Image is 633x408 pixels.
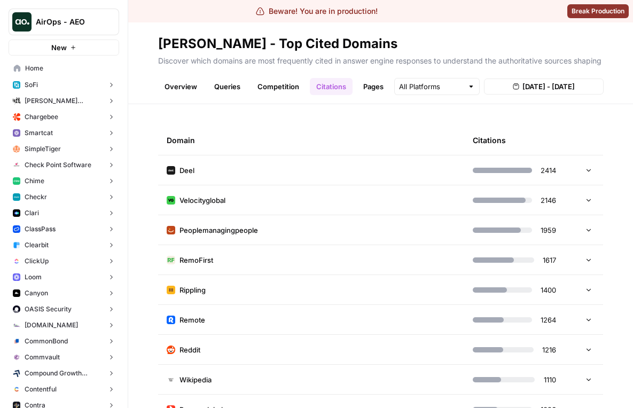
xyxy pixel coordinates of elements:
[25,64,114,73] span: Home
[541,315,556,325] span: 1264
[25,336,68,346] span: CommonBond
[13,81,20,89] img: apu0vsiwfa15xu8z64806eursjsk
[179,165,194,176] span: Deel
[9,40,119,56] button: New
[158,78,204,95] a: Overview
[13,145,20,153] img: hlg0wqi1id4i6sbxkcpd2tyblcaw
[542,344,556,355] span: 1216
[522,81,575,92] span: [DATE] - [DATE]
[9,349,119,365] button: Commvault
[310,78,353,95] a: Citations
[25,385,57,394] span: Contentful
[179,315,205,325] span: Remote
[541,195,556,206] span: 2146
[13,370,20,377] img: kaevn8smg0ztd3bicv5o6c24vmo8
[572,6,624,16] span: Break Production
[25,112,58,122] span: Chargebee
[13,257,20,265] img: nyvnio03nchgsu99hj5luicuvesv
[9,157,119,173] button: Check Point Software
[9,93,119,109] button: [PERSON_NAME] [PERSON_NAME] at Work
[13,386,20,393] img: 2ud796hvc3gw7qwjscn75txc5abr
[541,285,556,295] span: 1400
[13,305,20,313] img: red1k5sizbc2zfjdzds8kz0ky0wq
[167,226,175,234] img: i3gjwt0ncwa12k97w4vh53dowmah
[167,166,175,175] img: ybhjxa9n8mcsu845nkgo7g1ynw8w
[13,209,20,217] img: h6qlr8a97mop4asab8l5qtldq2wv
[167,256,175,264] img: 88rn8lifgikk4a9di2fc23xipjc7
[25,144,61,154] span: SimpleTiger
[9,365,119,381] button: Compound Growth Marketing
[25,80,38,90] span: SoFi
[256,6,378,17] div: Beware! You are in production!
[13,273,20,281] img: wev6amecshr6l48lvue5fy0bkco1
[9,60,119,77] a: Home
[25,160,91,170] span: Check Point Software
[13,193,20,201] img: 78cr82s63dt93a7yj2fue7fuqlci
[167,286,175,294] img: lnwsrvugt38i6wgehz6qjtfewm3g
[25,224,56,234] span: ClassPass
[13,338,20,345] img: glq0fklpdxbalhn7i6kvfbbvs11n
[158,52,603,66] p: Discover which domains are most frequently cited in answer engine responses to understand the aut...
[13,225,20,233] img: z4c86av58qw027qbtb91h24iuhub
[12,12,32,32] img: AirOps - AEO Logo
[25,320,78,330] span: [DOMAIN_NAME]
[13,161,20,169] img: gddfodh0ack4ddcgj10xzwv4nyos
[25,96,103,106] span: [PERSON_NAME] [PERSON_NAME] at Work
[167,316,175,324] img: 4l9abmimjm7w44lv7dk3qzeid0ms
[36,17,100,27] span: AirOps - AEO
[543,255,556,265] span: 1617
[179,344,200,355] span: Reddit
[25,128,53,138] span: Smartcat
[51,42,67,53] span: New
[208,78,247,95] a: Queries
[9,333,119,349] button: CommonBond
[9,285,119,301] button: Canyon
[9,9,119,35] button: Workspace: AirOps - AEO
[179,255,213,265] span: RemoFirst
[25,272,42,282] span: Loom
[25,240,49,250] span: Clearbit
[9,173,119,189] button: Chime
[13,113,20,121] img: jkhkcar56nid5uw4tq7euxnuco2o
[9,253,119,269] button: ClickUp
[357,78,390,95] a: Pages
[567,4,629,18] button: Break Production
[13,177,20,185] img: mhv33baw7plipcpp00rsngv1nu95
[167,346,175,354] img: m2cl2pnoess66jx31edqk0jfpcfn
[167,196,175,205] img: oovm0tzhhfazcflwr70go69887p2
[473,125,506,155] div: Citations
[9,301,119,317] button: OASIS Security
[9,189,119,205] button: Checkr
[13,321,20,329] img: k09s5utkby11dt6rxf2w9zgb46r0
[9,205,119,221] button: Clari
[9,269,119,285] button: Loom
[9,77,119,93] button: SoFi
[13,129,20,137] img: rkye1xl29jr3pw1t320t03wecljb
[158,35,397,52] div: [PERSON_NAME] - Top Cited Domains
[541,165,556,176] span: 2414
[13,289,20,297] img: 0idox3onazaeuxox2jono9vm549w
[9,237,119,253] button: Clearbit
[179,374,212,385] span: Wikipedia
[179,195,225,206] span: Velocityglobal
[9,109,119,125] button: Chargebee
[167,125,456,155] div: Domain
[9,125,119,141] button: Smartcat
[25,288,48,298] span: Canyon
[167,375,175,384] img: vm3p9xuvjyp37igu3cuc8ys7u6zv
[25,256,49,266] span: ClickUp
[484,79,604,95] button: [DATE] - [DATE]
[25,208,39,218] span: Clari
[25,192,47,202] span: Checkr
[13,354,20,361] img: xf6b4g7v9n1cfco8wpzm78dqnb6e
[25,368,103,378] span: Compound Growth Marketing
[179,225,258,236] span: Peoplemanagingpeople
[9,221,119,237] button: ClassPass
[9,141,119,157] button: SimpleTiger
[9,381,119,397] button: Contentful
[13,97,20,105] img: m87i3pytwzu9d7629hz0batfjj1p
[25,304,72,314] span: OASIS Security
[13,241,20,249] img: fr92439b8i8d8kixz6owgxh362ib
[399,81,463,92] input: All Platforms
[251,78,306,95] a: Competition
